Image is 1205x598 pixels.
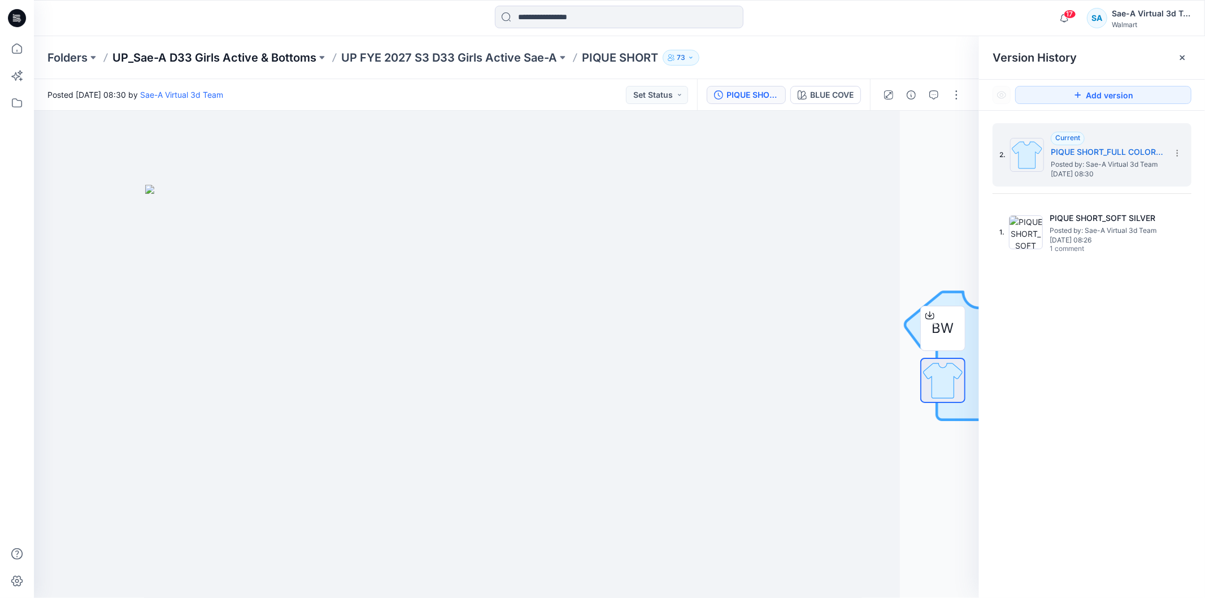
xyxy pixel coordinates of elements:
[341,50,557,66] a: UP FYE 2027 S3 D33 Girls Active Sae-A
[993,51,1077,64] span: Version History
[1055,133,1080,142] span: Current
[921,359,964,402] img: All colorways
[999,150,1006,160] span: 2.
[582,50,658,66] p: PIQUE SHORT
[727,89,778,101] div: PIQUE SHORT_FULL COLORWAYS
[1050,245,1129,254] span: 1 comment
[1064,10,1076,19] span: 17
[1051,145,1164,159] h5: PIQUE SHORT_FULL COLORWAYS
[993,86,1011,104] button: Show Hidden Versions
[932,318,954,339] span: BW
[1050,225,1163,236] span: Posted by: Sae-A Virtual 3d Team
[902,86,920,104] button: Details
[677,51,685,64] p: 73
[1051,159,1164,170] span: Posted by: Sae-A Virtual 3d Team
[707,86,786,104] button: PIQUE SHORT_FULL COLORWAYS
[140,90,223,99] a: Sae-A Virtual 3d Team
[1015,86,1191,104] button: Add version
[790,86,861,104] button: BLUE COVE
[810,89,854,101] div: BLUE COVE
[663,50,699,66] button: 73
[1112,20,1191,29] div: Walmart
[1051,170,1164,178] span: [DATE] 08:30
[1050,211,1163,225] h5: PIQUE SHORT_SOFT SILVER
[47,50,88,66] a: Folders
[1087,8,1107,28] div: SA
[1112,7,1191,20] div: Sae-A Virtual 3d Team
[112,50,316,66] a: UP_Sae-A D33 Girls Active & Bottoms
[1009,215,1043,249] img: PIQUE SHORT_SOFT SILVER
[1010,138,1044,172] img: PIQUE SHORT_FULL COLORWAYS
[47,89,223,101] span: Posted [DATE] 08:30 by
[1178,53,1187,62] button: Close
[145,185,710,598] img: eyJhbGciOiJIUzI1NiIsImtpZCI6IjAiLCJzbHQiOiJzZXMiLCJ0eXAiOiJKV1QifQ.eyJkYXRhIjp7InR5cGUiOiJzdG9yYW...
[1050,236,1163,244] span: [DATE] 08:26
[999,227,1004,237] span: 1.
